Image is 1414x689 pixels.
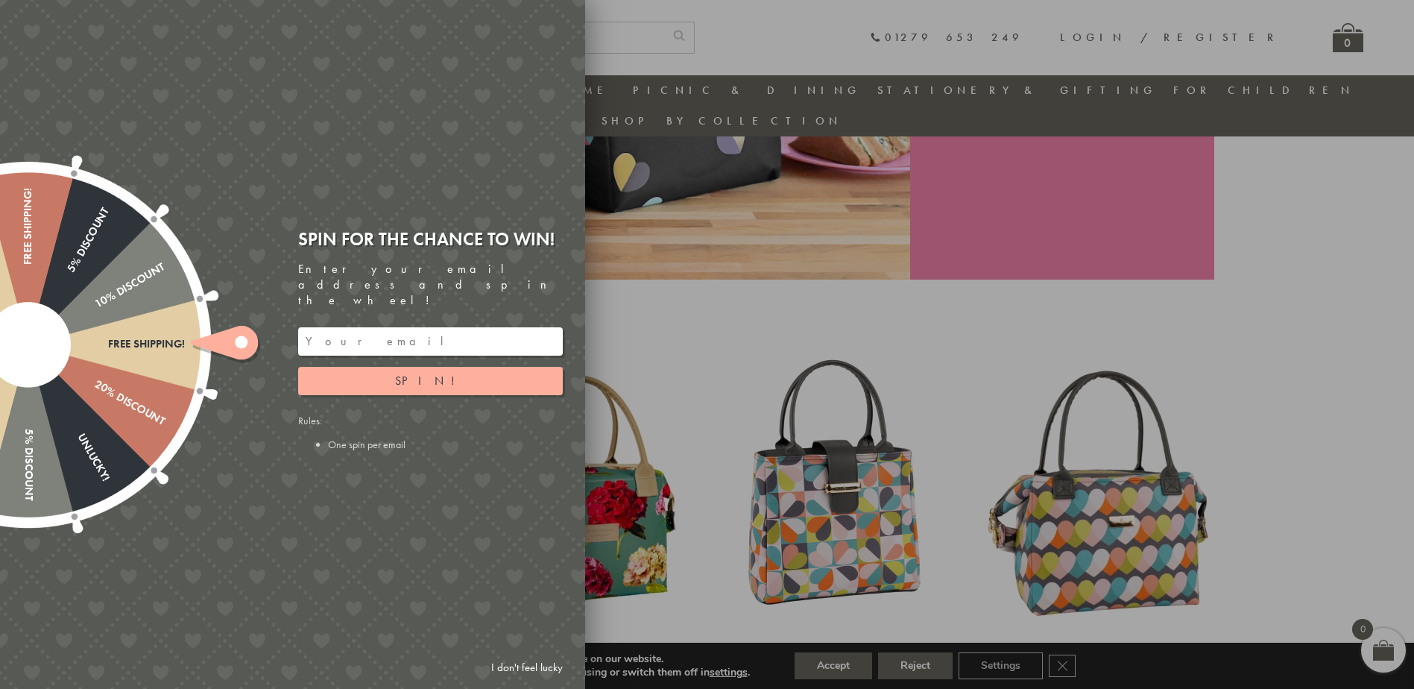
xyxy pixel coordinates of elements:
[298,367,563,395] button: Spin!
[298,227,563,251] div: Spin for the chance to win!
[25,339,166,429] div: 20% Discount
[298,327,563,356] input: Your email
[298,262,563,308] div: Enter your email address and spin the wheel!
[22,188,34,344] div: Free shipping!
[298,414,563,451] div: Rules:
[28,338,185,350] div: Free shipping!
[22,344,34,501] div: 5% Discount
[22,342,112,483] div: Unlucky!
[395,373,466,388] span: Spin!
[22,206,112,347] div: 5% Discount
[484,654,570,682] a: I don't feel lucky
[25,261,166,350] div: 10% Discount
[328,438,563,451] li: One spin per email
